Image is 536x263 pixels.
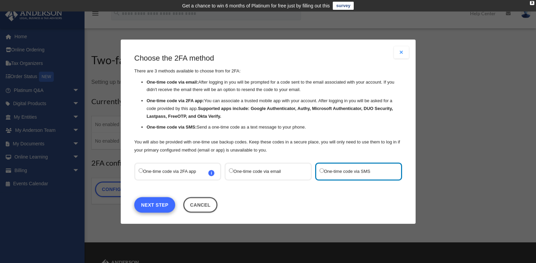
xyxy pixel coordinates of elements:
a: survey [333,2,354,10]
label: One-time code via SMS [319,167,391,176]
button: Close modal [394,46,409,58]
li: You can associate a trusted mobile app with your account. After logging in you will be asked for ... [146,97,402,120]
button: Close this dialog window [183,197,217,212]
label: One-time code via 2FA app [139,167,210,176]
strong: One-time code via 2FA app: [146,98,204,103]
input: One-time code via email [229,168,233,172]
input: One-time code via SMS [319,168,324,172]
label: One-time code via email [229,167,300,176]
input: One-time code via 2FA appi [139,168,143,172]
div: close [530,1,534,5]
span: i [208,170,214,176]
a: Next Step [134,197,175,212]
div: Get a chance to win 6 months of Platinum for free just by filling out this [182,2,330,10]
h3: Choose the 2FA method [134,53,402,64]
strong: Supported apps include: Google Authenticator, Authy, Microsoft Authenticator, DUO Security, Lastp... [146,106,393,119]
strong: One-time code via email: [146,79,198,84]
div: There are 3 methods available to choose from for 2FA: [134,53,402,154]
li: After logging in you will be prompted for a code sent to the email associated with your account. ... [146,78,402,94]
p: You will also be provided with one-time use backup codes. Keep these codes in a secure place, you... [134,138,402,154]
strong: One-time code via SMS: [146,124,196,129]
li: Send a one-time code as a text message to your phone. [146,123,402,131]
